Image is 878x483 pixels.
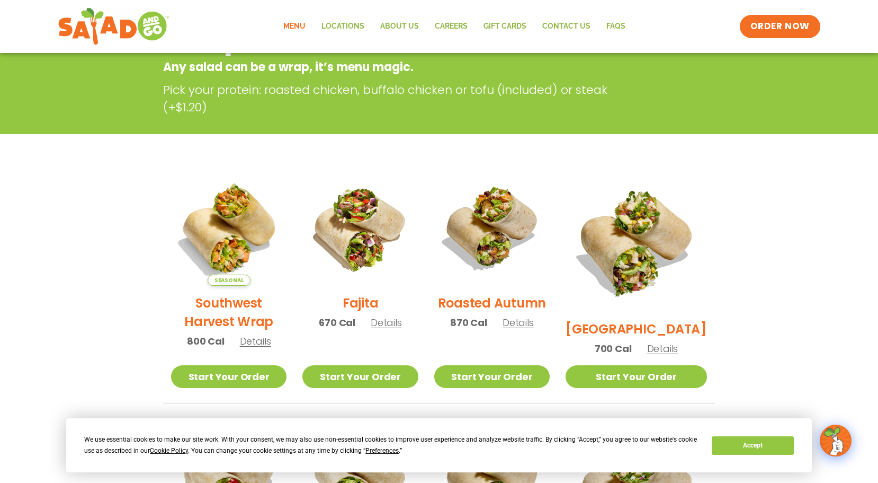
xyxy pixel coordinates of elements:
[365,447,399,454] span: Preferences
[66,418,812,472] div: Cookie Consent Prompt
[171,365,286,388] a: Start Your Order
[476,14,534,39] a: GIFT CARDS
[275,14,313,39] a: Menu
[566,170,707,312] img: Product photo for BBQ Ranch Wrap
[427,14,476,39] a: Careers
[438,294,546,312] h2: Roasted Autumn
[434,170,550,286] img: Product photo for Roasted Autumn Wrap
[750,20,810,33] span: ORDER NOW
[566,365,707,388] a: Start Your Order
[319,315,355,330] span: 670 Cal
[503,316,534,329] span: Details
[84,434,699,456] div: We use essential cookies to make our site work. With your consent, we may also use non-essential ...
[171,294,286,331] h2: Southwest Harvest Wrap
[598,14,633,39] a: FAQs
[150,447,188,454] span: Cookie Policy
[163,58,630,76] p: Any salad can be a wrap, it’s menu magic.
[208,275,250,286] span: Seasonal
[821,426,850,455] img: wpChatIcon
[371,316,402,329] span: Details
[740,15,820,38] a: ORDER NOW
[240,335,271,348] span: Details
[595,341,632,356] span: 700 Cal
[434,365,550,388] a: Start Your Order
[275,14,633,39] nav: Menu
[647,342,678,355] span: Details
[534,14,598,39] a: Contact Us
[450,315,487,330] span: 870 Cal
[372,14,427,39] a: About Us
[566,320,707,338] h2: [GEOGRAPHIC_DATA]
[712,436,793,455] button: Accept
[187,334,225,348] span: 800 Cal
[171,170,286,286] img: Product photo for Southwest Harvest Wrap
[343,294,379,312] h2: Fajita
[163,81,634,116] p: Pick your protein: roasted chicken, buffalo chicken or tofu (included) or steak (+$1.20)
[58,5,169,48] img: new-SAG-logo-768×292
[313,14,372,39] a: Locations
[302,365,418,388] a: Start Your Order
[302,170,418,286] img: Product photo for Fajita Wrap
